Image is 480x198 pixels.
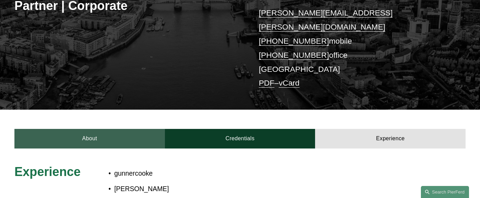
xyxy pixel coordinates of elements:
[14,129,165,148] a: About
[259,51,329,59] a: [PHONE_NUMBER]
[279,78,300,87] a: vCard
[259,78,274,87] a: PDF
[315,129,466,148] a: Experience
[259,36,329,45] a: [PHONE_NUMBER]
[114,167,409,179] p: gunnercooke
[259,6,447,90] p: mobile office [GEOGRAPHIC_DATA] –
[114,183,409,195] p: [PERSON_NAME]
[165,129,315,148] a: Credentials
[259,8,393,31] a: [PERSON_NAME][EMAIL_ADDRESS][PERSON_NAME][DOMAIN_NAME]
[421,186,469,198] a: Search this site
[14,165,81,179] span: Experience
